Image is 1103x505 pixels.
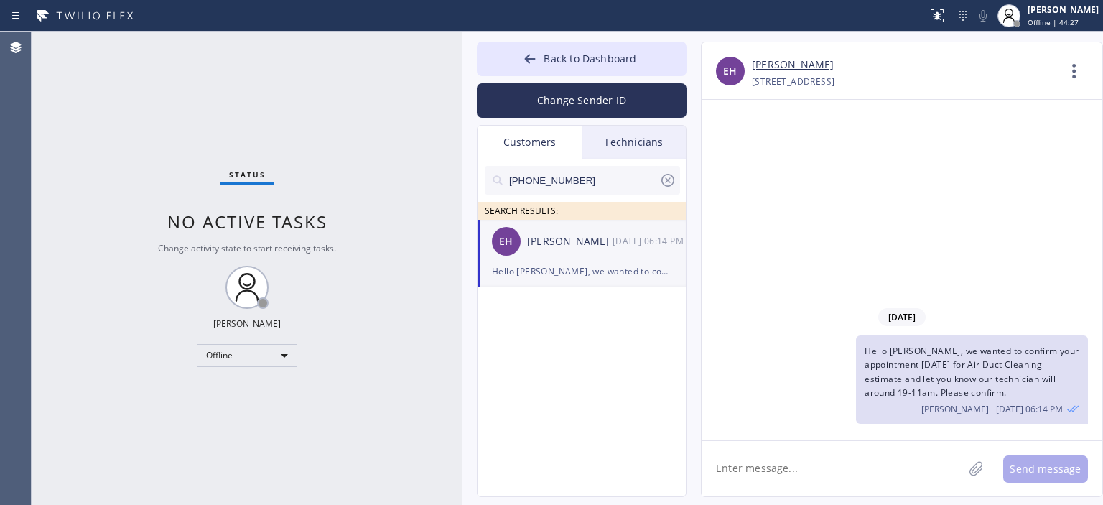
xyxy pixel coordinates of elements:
[477,83,687,118] button: Change Sender ID
[499,233,513,250] span: EH
[527,233,613,250] div: [PERSON_NAME]
[878,308,926,326] span: [DATE]
[1028,17,1079,27] span: Offline | 44:27
[167,210,327,233] span: No active tasks
[723,63,737,80] span: EH
[1028,4,1099,16] div: [PERSON_NAME]
[197,344,297,367] div: Offline
[1003,455,1088,483] button: Send message
[856,335,1088,424] div: 09/02/2025 9:14 AM
[921,403,989,415] span: [PERSON_NAME]
[477,42,687,76] button: Back to Dashboard
[752,57,834,73] a: [PERSON_NAME]
[158,242,336,254] span: Change activity state to start receiving tasks.
[508,166,659,195] input: Search
[865,345,1079,399] span: Hello [PERSON_NAME], we wanted to confirm your appointment [DATE] for Air Duct Cleaning estimate ...
[752,73,834,90] div: [STREET_ADDRESS]
[229,170,266,180] span: Status
[582,126,686,159] div: Technicians
[973,6,993,26] button: Mute
[544,52,636,65] span: Back to Dashboard
[478,126,582,159] div: Customers
[996,403,1063,415] span: [DATE] 06:14 PM
[485,205,558,217] span: SEARCH RESULTS:
[613,233,687,249] div: 09/02/2025 9:14 AM
[213,318,281,330] div: [PERSON_NAME]
[492,263,671,279] div: Hello [PERSON_NAME], we wanted to confirm your appointment [DATE] for Air Duct Cleaning estimate ...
